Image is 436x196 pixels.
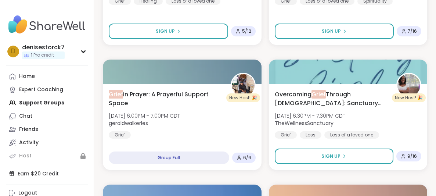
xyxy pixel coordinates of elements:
span: 1 Pro credit [31,52,54,58]
div: Grief [109,131,131,139]
a: Expert Coaching [6,83,88,96]
div: Friends [19,126,38,133]
div: Expert Coaching [19,86,63,93]
div: Activity [19,139,39,146]
div: Home [19,73,35,80]
a: Friends [6,123,88,136]
span: Sign Up [156,28,175,35]
span: in Prayer: A Prayerful Support Space [109,90,223,108]
div: denisestorck7 [22,43,65,51]
img: TheWellnessSanctuary [397,74,420,97]
b: TheWellnessSanctuary [275,120,334,127]
div: Grief [275,131,297,139]
a: Activity [6,136,88,149]
a: Chat [6,110,88,123]
b: geraldwalkerles [109,120,148,127]
span: 5 / 12 [242,28,251,34]
span: Sign Up [321,153,340,160]
div: Earn $20 Credit [6,167,88,180]
button: Sign Up [275,149,394,164]
button: Sign Up [109,24,228,39]
div: New Host! 🎉 [392,93,426,102]
div: Chat [19,113,32,120]
a: Host [6,149,88,163]
img: geraldwalkerles [232,74,255,97]
span: 9 / 16 [407,153,417,159]
span: 6 / 6 [243,155,251,161]
div: New Host! 🎉 [226,93,260,102]
a: Home [6,70,88,83]
div: Loss [300,131,321,139]
span: 7 / 16 [408,28,417,34]
div: Host [19,152,32,160]
div: Group Full [109,152,229,164]
span: Grief [109,90,123,99]
img: ShareWell Nav Logo [6,12,88,38]
div: Loss of a loved one [324,131,379,139]
span: Sign Up [322,28,341,35]
span: [DATE] 6:00PM - 7:00PM CDT [109,112,180,120]
span: Overcoming Through [DEMOGRAPHIC_DATA]: Sanctuary Circle [275,90,389,108]
button: Sign Up [275,24,394,39]
span: [DATE] 6:30PM - 7:30PM CDT [275,112,345,120]
span: Grief [311,90,326,99]
span: d [11,47,15,56]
